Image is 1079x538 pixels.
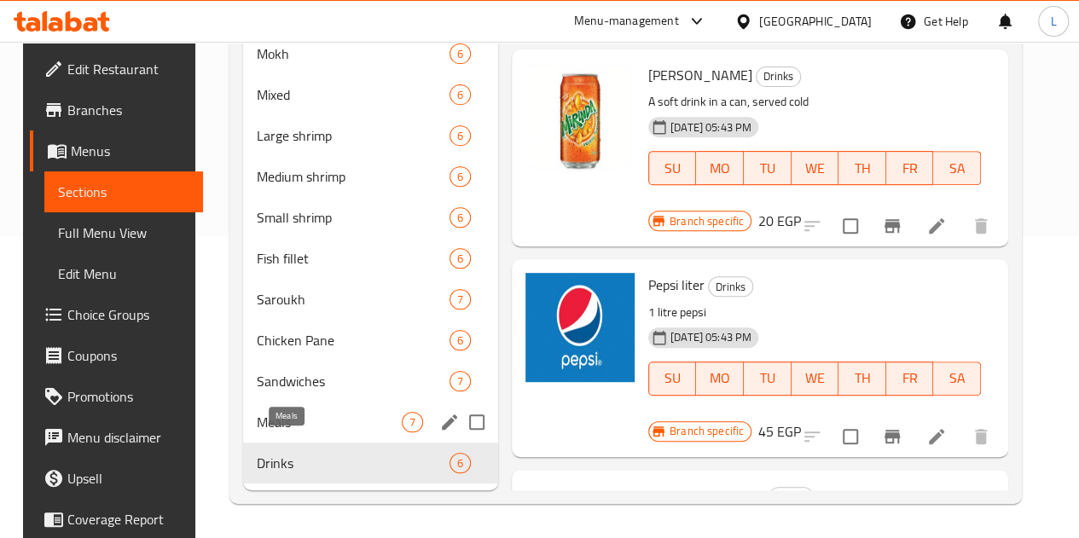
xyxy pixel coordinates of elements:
span: MO [703,366,737,390]
div: Drinks6 [243,443,498,483]
span: Menu disclaimer [67,427,189,448]
span: WE [798,156,832,181]
span: Sandwiches [257,371,450,391]
img: Pepsi liter [525,273,635,382]
span: 6 [450,251,470,267]
div: Chicken Pane6 [243,320,498,361]
span: Select to update [832,419,868,454]
span: FR [893,156,927,181]
span: Mokh [257,43,450,64]
span: Large shrimp [257,125,450,146]
div: items [450,248,471,269]
span: [PERSON_NAME] [648,62,752,88]
div: Menu-management [574,11,679,32]
span: Fish fillet [257,248,450,269]
a: Upsell [30,458,203,499]
span: 6 [450,333,470,349]
button: WE [792,362,839,396]
span: [DATE] 05:43 PM [664,119,758,136]
div: Mixed6 [243,74,498,115]
span: 6 [450,169,470,185]
a: Edit menu item [926,426,947,447]
span: Pepsi liter [648,272,705,298]
span: Edit Menu [58,263,189,284]
button: FR [886,362,934,396]
button: MO [696,362,744,396]
span: 6 [450,210,470,226]
span: Mixed [257,84,450,105]
div: [GEOGRAPHIC_DATA] [759,12,872,31]
div: Meals7edit [243,402,498,443]
span: TH [845,156,879,181]
button: edit [437,409,462,435]
span: Coupons [67,345,189,366]
span: 7 [450,373,470,390]
span: L [1050,12,1056,31]
span: Drinks [257,453,450,473]
span: 6 [450,87,470,103]
button: delete [960,416,1001,457]
span: Coverage Report [67,509,189,529]
div: Large shrimp6 [243,115,498,156]
div: Drinks [708,276,753,297]
span: 6 [450,455,470,471]
span: SU [656,156,689,181]
button: TU [744,362,792,396]
span: Small shrimp [257,207,450,228]
span: Select to update [832,208,868,244]
button: SU [648,362,696,396]
span: MO [703,156,737,181]
span: FR [893,366,927,390]
div: Medium shrimp6 [243,156,498,197]
div: items [450,453,471,473]
div: Drinks [756,67,801,87]
div: Fish fillet6 [243,238,498,279]
div: items [402,412,423,432]
span: 6 [450,128,470,144]
div: Sandwiches7 [243,361,498,402]
a: Menu disclaimer [30,417,203,458]
span: Drinks [709,277,752,297]
button: Branch-specific-item [872,205,913,246]
a: Sections [44,171,203,212]
p: A soft drink in a can, served cold [648,91,981,113]
button: SA [933,151,981,185]
span: 6 [450,46,470,62]
button: MO [696,151,744,185]
span: Upsell [67,468,189,489]
span: Choice Groups [67,304,189,325]
div: Small shrimp6 [243,197,498,238]
a: Full Menu View [44,212,203,253]
div: items [450,84,471,105]
button: TH [838,151,886,185]
span: Medium shrimp [257,166,450,187]
span: Branches [67,100,189,120]
button: TH [838,362,886,396]
span: SA [940,156,974,181]
span: Sections [58,182,189,202]
button: delete [960,205,1001,246]
div: items [450,43,471,64]
h6: 45 EGP [758,419,801,443]
div: Mokh6 [243,33,498,74]
span: 7 [403,414,422,431]
button: FR [886,151,934,185]
span: Chicken Pane [257,330,450,350]
span: [DATE] 05:43 PM [664,329,758,345]
h6: 20 EGP [758,209,801,233]
button: WE [792,151,839,185]
span: TU [751,366,785,390]
p: 1 litre pepsi [648,302,981,323]
button: SU [648,151,696,185]
span: SA [940,366,974,390]
button: SA [933,362,981,396]
span: Branch specific [663,423,751,439]
a: Coupons [30,335,203,376]
a: Edit menu item [926,216,947,236]
span: Menus [71,141,189,161]
a: Choice Groups [30,294,203,335]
